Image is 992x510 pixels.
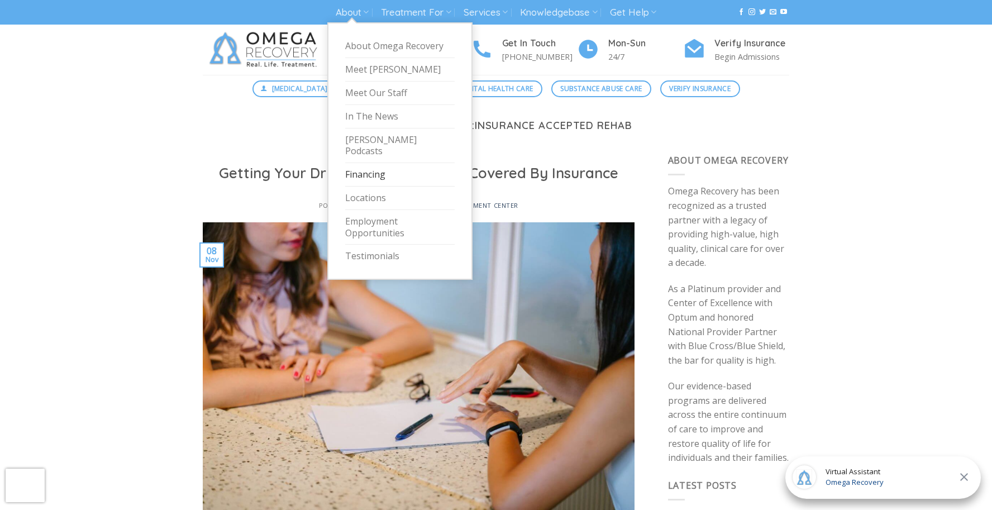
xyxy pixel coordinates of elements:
a: Locations [345,187,455,210]
span: About Omega Recovery [668,154,789,166]
a: Follow on YouTube [780,8,787,16]
a: Meet Our Staff [345,82,455,105]
p: 24/7 [608,50,683,63]
span: Posted on [319,201,379,209]
a: Substance Abuse Care [551,80,651,97]
a: Follow on Twitter [759,8,766,16]
h4: Verify Insurance [714,36,789,51]
span: Mental Health Care [459,83,533,94]
a: Testimonials [345,245,455,268]
a: Follow on Facebook [738,8,745,16]
h1: Category Archives: [203,120,789,132]
a: Knowledgebase [520,2,597,23]
h4: Get In Touch [502,36,577,51]
a: Get In Touch [PHONE_NUMBER] [471,36,577,64]
span: Substance Abuse Care [560,83,642,94]
p: As a Platinum provider and Center of Excellence with Optum and honored National Provider Partner ... [668,282,790,368]
p: [PHONE_NUMBER] [502,50,577,63]
a: Financing [345,163,455,187]
a: Send us an email [770,8,776,16]
iframe: reCAPTCHA [6,469,45,502]
a: Get Help [610,2,656,23]
span: Insurance Accepted Rehab [475,119,632,132]
a: Follow on Instagram [748,8,755,16]
a: About [336,2,369,23]
a: Employment Opportunities [345,210,455,245]
a: In The News [345,105,455,128]
h4: Mon-Sun [608,36,683,51]
p: Our evidence-based programs are delivered across the entire continuum of care to improve and rest... [668,379,790,465]
span: Latest Posts [668,479,737,492]
a: Getting Your Drug Abuse Treatment Covered By Insurance [219,164,618,182]
span: Verify Insurance [669,83,731,94]
a: [MEDICAL_DATA] [252,80,337,97]
p: Begin Admissions [714,50,789,63]
span: [MEDICAL_DATA] [272,83,328,94]
a: About Omega Recovery [345,35,455,58]
img: Omega Recovery [203,25,328,75]
p: Omega Recovery has been recognized as a trusted partner with a legacy of providing high-value, hi... [668,184,790,270]
a: Mental Health Care [450,80,542,97]
a: Verify Insurance [660,80,740,97]
a: Treatment For [381,2,451,23]
a: Meet [PERSON_NAME] [345,58,455,82]
a: Services [464,2,508,23]
a: Verify Insurance Begin Admissions [683,36,789,64]
a: [PERSON_NAME] Podcasts [345,128,455,164]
